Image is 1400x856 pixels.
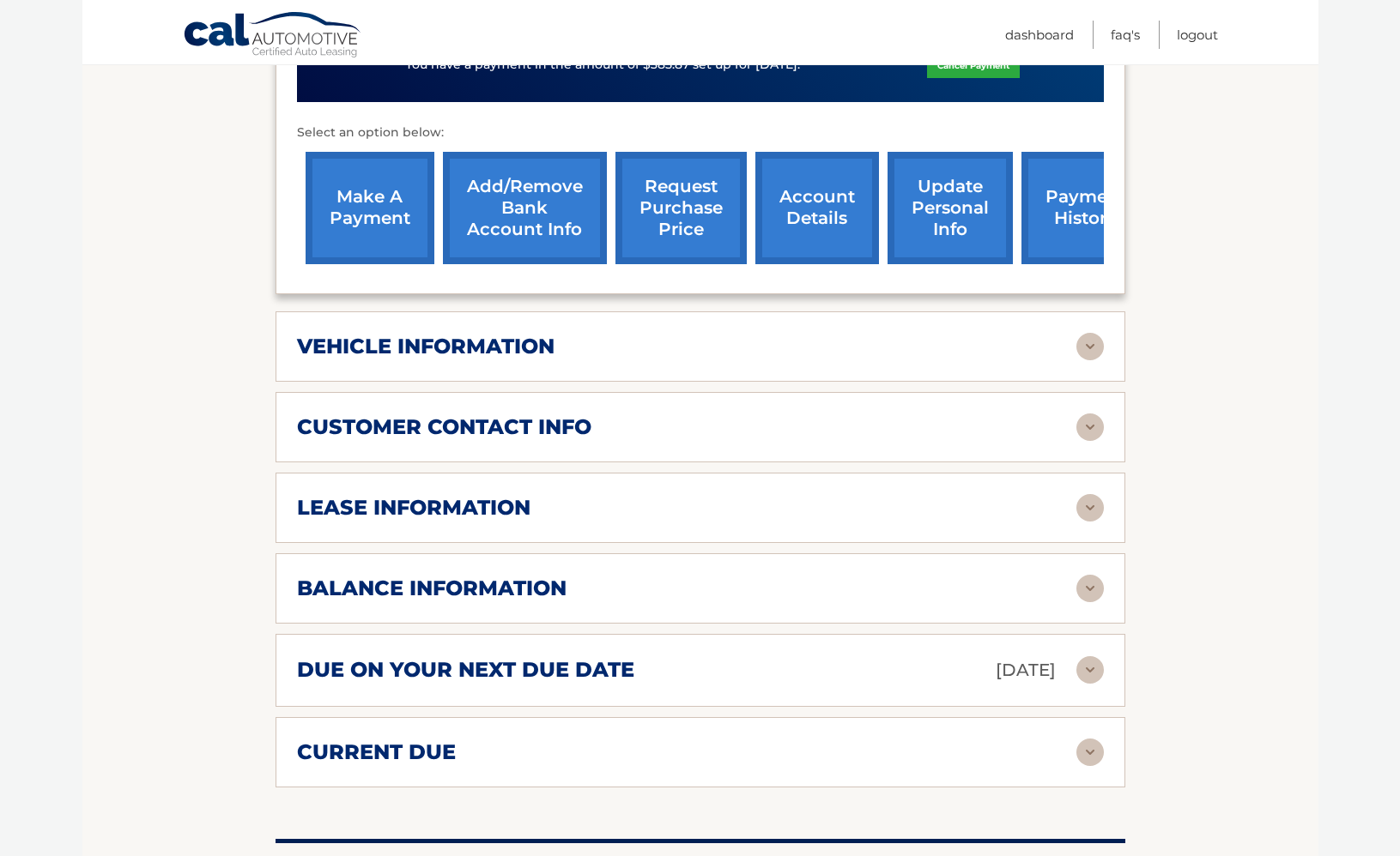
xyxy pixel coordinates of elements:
img: accordion-rest.svg [1076,656,1104,684]
img: accordion-rest.svg [1076,413,1104,441]
img: accordion-rest.svg [1076,494,1104,521]
a: request purchase price [615,152,747,264]
a: Cancel Payment [927,53,1020,78]
a: Add/Remove bank account info [443,152,607,264]
h2: balance information [297,576,567,601]
a: update personal info [888,152,1013,264]
a: Logout [1177,21,1218,49]
a: account details [755,152,879,264]
h2: vehicle information [297,334,555,359]
img: accordion-rest.svg [1076,738,1104,766]
img: accordion-rest.svg [1076,333,1104,360]
h2: lease information [297,495,530,521]
img: accordion-rest.svg [1076,575,1104,602]
a: Dashboard [1005,21,1074,49]
p: Select an option below: [297,123,1104,143]
a: FAQ's [1111,21,1140,49]
h2: customer contact info [297,414,591,440]
h2: current due [297,739,456,765]
p: [DATE] [996,655,1056,685]
a: Cal Automotive [183,11,363,61]
a: make a payment [306,152,434,264]
a: payment history [1021,152,1150,264]
h2: due on your next due date [297,657,634,683]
